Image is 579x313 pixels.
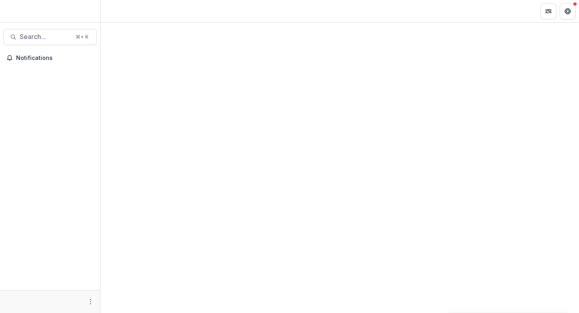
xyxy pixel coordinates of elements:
span: Notifications [16,55,94,62]
button: Search... [3,29,97,45]
button: Get Help [560,3,576,19]
button: More [86,297,95,307]
nav: breadcrumb [104,5,138,17]
span: Search... [20,33,71,41]
button: Notifications [3,51,97,64]
button: Partners [540,3,556,19]
div: ⌘ + K [74,33,90,41]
